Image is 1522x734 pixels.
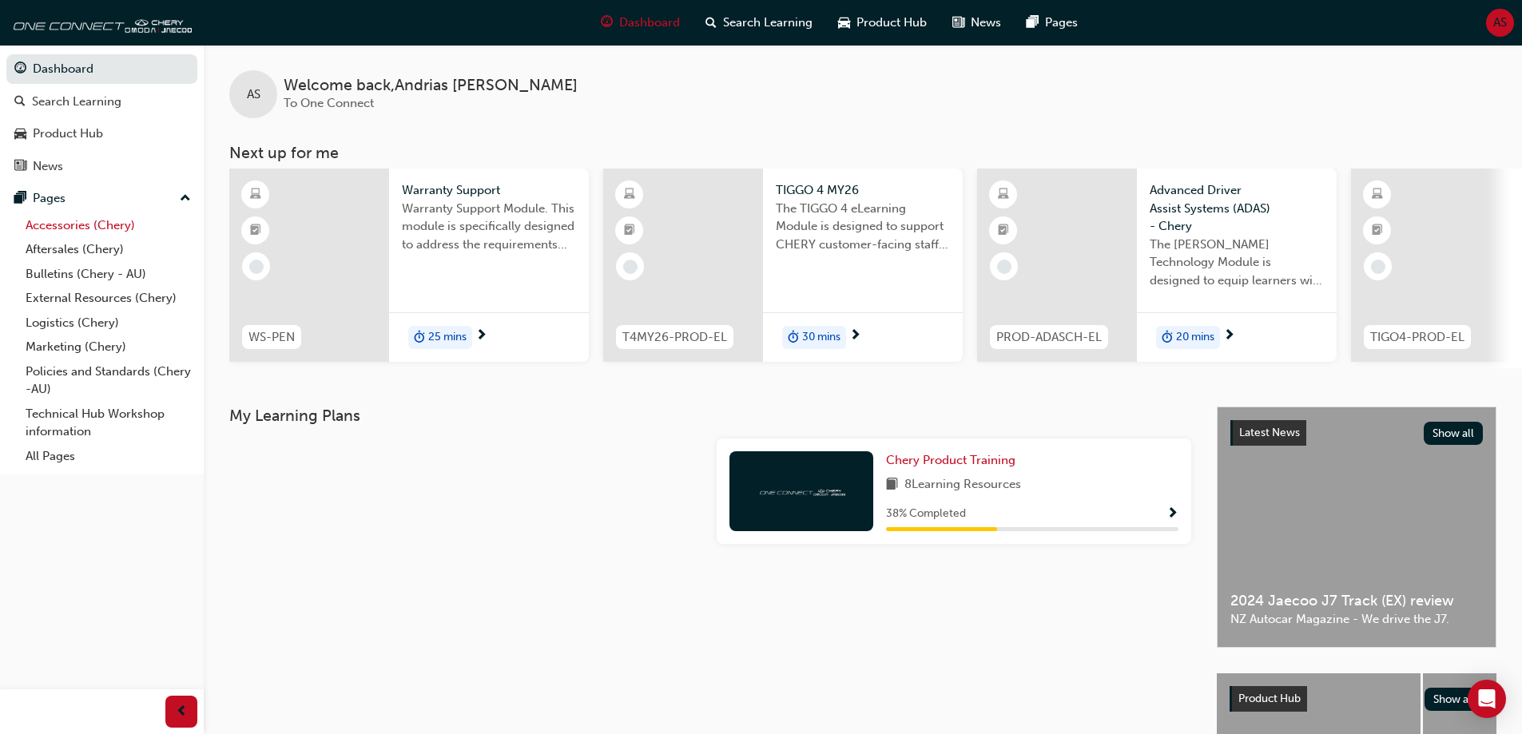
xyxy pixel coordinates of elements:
[19,286,197,311] a: External Resources (Chery)
[475,329,487,343] span: next-icon
[624,184,635,205] span: learningResourceType_ELEARNING-icon
[940,6,1014,39] a: news-iconNews
[1223,329,1235,343] span: next-icon
[588,6,693,39] a: guage-iconDashboard
[33,189,66,208] div: Pages
[802,328,840,347] span: 30 mins
[1370,328,1464,347] span: TIGO4-PROD-EL
[204,144,1522,162] h3: Next up for me
[1230,686,1484,712] a: Product HubShow all
[1014,6,1091,39] a: pages-iconPages
[8,6,192,38] img: oneconnect
[250,184,261,205] span: learningResourceType_ELEARNING-icon
[14,127,26,141] span: car-icon
[849,329,861,343] span: next-icon
[619,14,680,32] span: Dashboard
[757,483,845,498] img: oneconnect
[19,237,197,262] a: Aftersales (Chery)
[402,200,576,254] span: Warranty Support Module. This module is specifically designed to address the requirements and pro...
[229,407,1191,425] h3: My Learning Plans
[886,505,966,523] span: 38 % Completed
[904,475,1021,495] span: 8 Learning Resources
[996,328,1102,347] span: PROD-ADASCH-EL
[1238,692,1301,705] span: Product Hub
[6,87,197,117] a: Search Learning
[1424,422,1484,445] button: Show all
[6,51,197,184] button: DashboardSearch LearningProduct HubNews
[1045,14,1078,32] span: Pages
[250,220,261,241] span: booktick-icon
[788,327,799,348] span: duration-icon
[1230,592,1483,610] span: 2024 Jaecoo J7 Track (EX) review
[601,13,613,33] span: guage-icon
[249,260,264,274] span: learningRecordVerb_NONE-icon
[414,327,425,348] span: duration-icon
[825,6,940,39] a: car-iconProduct Hub
[886,475,898,495] span: book-icon
[19,311,197,335] a: Logistics (Chery)
[19,444,197,469] a: All Pages
[33,125,103,143] div: Product Hub
[623,260,638,274] span: learningRecordVerb_NONE-icon
[248,328,295,347] span: WS-PEN
[886,451,1022,470] a: Chery Product Training
[886,453,1015,467] span: Chery Product Training
[6,119,197,149] a: Product Hub
[1372,184,1383,205] span: learningResourceType_ELEARNING-icon
[176,702,188,722] span: prev-icon
[229,169,589,362] a: WS-PENWarranty SupportWarranty Support Module. This module is specifically designed to address th...
[6,184,197,213] button: Pages
[1166,504,1178,524] button: Show Progress
[14,95,26,109] span: search-icon
[402,181,576,200] span: Warranty Support
[1425,688,1484,711] button: Show all
[998,220,1009,241] span: booktick-icon
[1486,9,1514,37] button: AS
[180,188,191,209] span: up-icon
[603,169,963,362] a: T4MY26-PROD-ELTIGGO 4 MY26The TIGGO 4 eLearning Module is designed to support CHERY customer-faci...
[952,13,964,33] span: news-icon
[705,13,717,33] span: search-icon
[1230,420,1483,446] a: Latest NewsShow all
[14,160,26,174] span: news-icon
[428,328,467,347] span: 25 mins
[622,328,727,347] span: T4MY26-PROD-EL
[6,152,197,181] a: News
[838,13,850,33] span: car-icon
[1150,181,1324,236] span: Advanced Driver Assist Systems (ADAS) - Chery
[1217,407,1496,648] a: Latest NewsShow all2024 Jaecoo J7 Track (EX) reviewNZ Autocar Magazine - We drive the J7.
[19,213,197,238] a: Accessories (Chery)
[723,14,813,32] span: Search Learning
[284,96,374,110] span: To One Connect
[856,14,927,32] span: Product Hub
[693,6,825,39] a: search-iconSearch Learning
[14,192,26,206] span: pages-icon
[1493,14,1507,32] span: AS
[1371,260,1385,274] span: learningRecordVerb_NONE-icon
[247,85,260,104] span: AS
[19,359,197,402] a: Policies and Standards (Chery -AU)
[284,77,578,95] span: Welcome back , Andrias [PERSON_NAME]
[1230,610,1483,629] span: NZ Autocar Magazine - We drive the J7.
[971,14,1001,32] span: News
[1372,220,1383,241] span: booktick-icon
[14,62,26,77] span: guage-icon
[32,93,121,111] div: Search Learning
[1468,680,1506,718] div: Open Intercom Messenger
[6,54,197,84] a: Dashboard
[624,220,635,241] span: booktick-icon
[776,181,950,200] span: TIGGO 4 MY26
[1176,328,1214,347] span: 20 mins
[19,335,197,359] a: Marketing (Chery)
[997,260,1011,274] span: learningRecordVerb_NONE-icon
[998,184,1009,205] span: learningResourceType_ELEARNING-icon
[1239,426,1300,439] span: Latest News
[33,157,63,176] div: News
[977,169,1337,362] a: PROD-ADASCH-ELAdvanced Driver Assist Systems (ADAS) - CheryThe [PERSON_NAME] Technology Module is...
[1162,327,1173,348] span: duration-icon
[1150,236,1324,290] span: The [PERSON_NAME] Technology Module is designed to equip learners with essential knowledge about ...
[1027,13,1039,33] span: pages-icon
[19,402,197,444] a: Technical Hub Workshop information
